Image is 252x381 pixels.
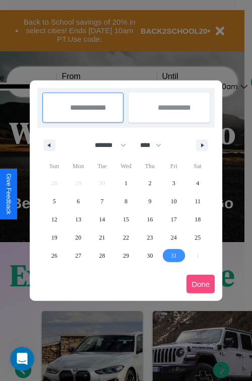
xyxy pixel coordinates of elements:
span: 28 [99,247,105,265]
span: 10 [171,192,177,210]
button: 30 [138,247,162,265]
span: 26 [51,247,57,265]
span: Thu [138,158,162,174]
span: 3 [172,174,175,192]
button: 28 [90,247,114,265]
button: 14 [90,210,114,228]
span: 29 [123,247,129,265]
button: 22 [114,228,138,247]
button: 4 [186,174,210,192]
span: 16 [147,210,153,228]
span: 31 [171,247,177,265]
button: 6 [66,192,90,210]
span: 20 [75,228,81,247]
iframe: Intercom live chat [10,347,34,371]
span: 1 [124,174,128,192]
button: 27 [66,247,90,265]
button: 2 [138,174,162,192]
button: 16 [138,210,162,228]
button: 11 [186,192,210,210]
button: 7 [90,192,114,210]
span: 15 [123,210,129,228]
span: 7 [101,192,104,210]
span: 21 [99,228,105,247]
span: 13 [75,210,81,228]
span: 4 [196,174,199,192]
button: 19 [42,228,66,247]
button: 8 [114,192,138,210]
button: 31 [162,247,185,265]
button: 23 [138,228,162,247]
span: 8 [124,192,128,210]
button: 20 [66,228,90,247]
span: 2 [148,174,151,192]
button: 12 [42,210,66,228]
button: 25 [186,228,210,247]
span: Sun [42,158,66,174]
button: 15 [114,210,138,228]
div: Give Feedback [5,174,12,214]
span: 27 [75,247,81,265]
button: 29 [114,247,138,265]
button: 26 [42,247,66,265]
span: 23 [147,228,153,247]
span: 24 [171,228,177,247]
span: Sat [186,158,210,174]
button: 1 [114,174,138,192]
button: 3 [162,174,185,192]
button: Done [186,275,215,293]
span: Mon [66,158,90,174]
span: 19 [51,228,57,247]
span: 14 [99,210,105,228]
button: 5 [42,192,66,210]
span: 25 [195,228,201,247]
button: 9 [138,192,162,210]
button: 17 [162,210,185,228]
span: 18 [195,210,201,228]
button: 13 [66,210,90,228]
span: 22 [123,228,129,247]
span: 9 [148,192,151,210]
span: 11 [195,192,201,210]
span: 17 [171,210,177,228]
button: 24 [162,228,185,247]
span: 5 [53,192,56,210]
span: 6 [77,192,80,210]
span: 12 [51,210,57,228]
span: Fri [162,158,185,174]
span: Tue [90,158,114,174]
span: Wed [114,158,138,174]
button: 21 [90,228,114,247]
button: 18 [186,210,210,228]
button: 10 [162,192,185,210]
span: 30 [147,247,153,265]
